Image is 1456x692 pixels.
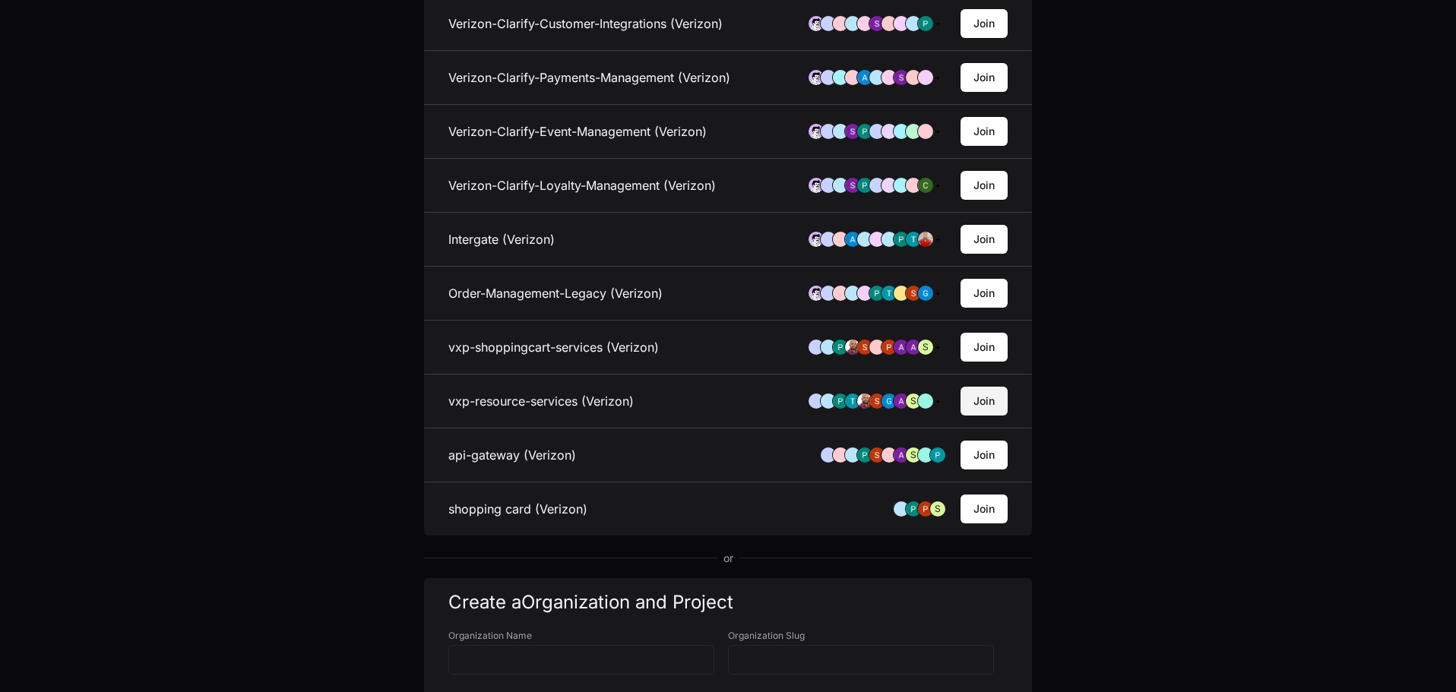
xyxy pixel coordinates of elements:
img: ACg8ocJwjvwVjWz5-ibdwT_x_Wt-s92ilKMgjsbbAMnQzdqxCSVvwQ=s96-c [930,447,945,463]
h3: vxp-resource-services (Verizon) [448,392,634,410]
div: + [930,124,945,139]
img: ACg8ocKz7EBFCnWPdTv19o9m_nca3N0OVJEOQCGwElfmCyRVJ95dZw=s96-c [845,232,860,247]
img: avatar [809,232,824,247]
h1: S [910,395,916,407]
img: ACg8ocLMZVwJcQ6ienYYOShb2_tczwC2Z7Z6u8NUc1SVA7ddq9cPVg=s96-c [894,70,909,85]
div: + [930,178,945,193]
img: avatar [809,178,824,193]
img: ACg8ocLgD4B0PbMnFCRezSs6CxZErLn06tF4Svvl2GU3TFAxQEAh9w=s96-c [882,393,897,409]
div: + [930,232,945,247]
img: ACg8ocLgD4B0PbMnFCRezSs6CxZErLn06tF4Svvl2GU3TFAxQEAh9w=s96-c [918,286,933,301]
h3: api-gateway (Verizon) [448,446,576,464]
img: ACg8ocLL3vXvdba5S5V7nChXuiKYjYAj5GQFF3QGVBb6etwgLiZA=s96-c [857,124,872,139]
img: ACg8ocIpWYaV2uWFLDfsvApOy6-lY0d_Qcq218dZjDbEexeynHUXZQ=s96-c [845,340,860,355]
img: ACg8ocIpWYaV2uWFLDfsvApOy6-lY0d_Qcq218dZjDbEexeynHUXZQ=s96-c [857,393,872,409]
img: ACg8ocLg2_KGMaESmVdPJoxlc_7O_UeM10l1C5GIc0P9QNRQFTV7=s96-c [869,447,885,463]
img: ACg8ocL-P3SnoSMinE6cJ4KuvimZdrZkjavFcOgZl8SznIp-YIbKyw=s96-c [882,286,897,301]
img: ACg8ocIWiwAYXQEMfgzNsNWLWq1AaxNeuCMHp8ygpDFVvfhipp8BYw=s96-c [906,340,921,355]
img: ACg8ocLL3vXvdba5S5V7nChXuiKYjYAj5GQFF3QGVBb6etwgLiZA=s96-c [869,286,885,301]
img: ACg8ocKkQdaZ7O0W4isa6ORNxlMkUhTbx31wX9jVkdgwMeQO7anWDQ=s96-c [918,178,933,193]
div: + [930,340,945,355]
img: ACg8ocLL3vXvdba5S5V7nChXuiKYjYAj5GQFF3QGVBb6etwgLiZA=s96-c [918,16,933,31]
button: Join [961,495,1008,523]
img: ACg8ocLMZVwJcQ6ienYYOShb2_tczwC2Z7Z6u8NUc1SVA7ddq9cPVg=s96-c [845,124,860,139]
span: or [717,551,739,566]
button: Join [961,279,1008,308]
img: ACg8ocLMZVwJcQ6ienYYOShb2_tczwC2Z7Z6u8NUc1SVA7ddq9cPVg=s96-c [845,178,860,193]
img: ACg8ocLL3vXvdba5S5V7nChXuiKYjYAj5GQFF3QGVBb6etwgLiZA=s96-c [906,501,921,517]
h3: Order-Management-Legacy (Verizon) [448,284,663,302]
button: Join [961,333,1008,362]
img: ACg8ocLL3vXvdba5S5V7nChXuiKYjYAj5GQFF3QGVBb6etwgLiZA=s96-c [857,447,872,463]
img: ACg8ocL-P3SnoSMinE6cJ4KuvimZdrZkjavFcOgZl8SznIp-YIbKyw=s96-c [906,232,921,247]
img: ACg8ocLg2_KGMaESmVdPJoxlc_7O_UeM10l1C5GIc0P9QNRQFTV7=s96-c [869,393,885,409]
img: ACg8ocKz7EBFCnWPdTv19o9m_nca3N0OVJEOQCGwElfmCyRVJ95dZw=s96-c [857,70,872,85]
img: ACg8ocJAcLg99A07DI0Bjb7YTZ7lO98p9p7gxWo-JnGaDHMkGyQblA=s96-c [918,501,933,517]
img: avatar [809,16,824,31]
button: Join [961,225,1008,254]
h1: Create a [448,590,1008,615]
label: Organization Name [448,630,728,642]
img: ACg8ocLL3vXvdba5S5V7nChXuiKYjYAj5GQFF3QGVBb6etwgLiZA=s96-c [894,232,909,247]
h3: Verizon-Clarify-Customer-Integrations (Verizon) [448,14,723,33]
img: avatar [809,70,824,85]
h3: Verizon-Clarify-Payments-Management (Verizon) [448,68,730,87]
h3: vxp-shoppingcart-services (Verizon) [448,338,659,356]
div: + [930,70,945,85]
h3: Verizon-Clarify-Event-Management (Verizon) [448,122,707,141]
span: Organization and Project [521,591,733,613]
img: ACg8ocL-P3SnoSMinE6cJ4KuvimZdrZkjavFcOgZl8SznIp-YIbKyw=s96-c [845,393,860,409]
button: Join [961,63,1008,92]
img: avatar [809,286,824,301]
img: ACg8ocICPzw3TCJpbvP5oqTUw-OeQ5tPEuPuFHVtyaCnfaAagCbpGQ=s96-c [894,340,909,355]
img: ACg8ocLL3vXvdba5S5V7nChXuiKYjYAj5GQFF3QGVBb6etwgLiZA=s96-c [833,340,848,355]
label: Organization Slug [728,630,1008,642]
img: ACg8ocJAcLg99A07DI0Bjb7YTZ7lO98p9p7gxWo-JnGaDHMkGyQblA=s96-c [882,340,897,355]
h3: Intergate (Verizon) [448,230,555,248]
h1: S [923,341,929,353]
h3: Verizon-Clarify-Loyalty-Management (Verizon) [448,176,716,194]
button: Join [961,387,1008,416]
img: ACg8ocLL3vXvdba5S5V7nChXuiKYjYAj5GQFF3QGVBb6etwgLiZA=s96-c [857,178,872,193]
img: avatar [809,124,824,139]
h1: S [910,449,916,461]
div: + [930,16,945,31]
h3: shopping card (Verizon) [448,500,587,518]
div: + [930,286,945,301]
img: ACg8ocIv1za6F8xGYbww3Hkw6O_IrTbW7Mgj4yyE-WS8LmDaajZivmk=s96-c [918,232,933,247]
h1: S [935,503,941,515]
button: Join [961,117,1008,146]
img: ACg8ocICPzw3TCJpbvP5oqTUw-OeQ5tPEuPuFHVtyaCnfaAagCbpGQ=s96-c [894,393,909,409]
img: ACg8ocICPzw3TCJpbvP5oqTUw-OeQ5tPEuPuFHVtyaCnfaAagCbpGQ=s96-c [894,447,909,463]
img: ACg8ocLg2_KGMaESmVdPJoxlc_7O_UeM10l1C5GIc0P9QNRQFTV7=s96-c [906,286,921,301]
button: Join [961,171,1008,200]
div: + [930,393,945,409]
button: Join [961,441,1008,469]
img: ACg8ocLL3vXvdba5S5V7nChXuiKYjYAj5GQFF3QGVBb6etwgLiZA=s96-c [833,393,848,409]
img: ACg8ocLg2_KGMaESmVdPJoxlc_7O_UeM10l1C5GIc0P9QNRQFTV7=s96-c [857,340,872,355]
button: Join [961,9,1008,38]
img: ACg8ocLMZVwJcQ6ienYYOShb2_tczwC2Z7Z6u8NUc1SVA7ddq9cPVg=s96-c [869,16,885,31]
